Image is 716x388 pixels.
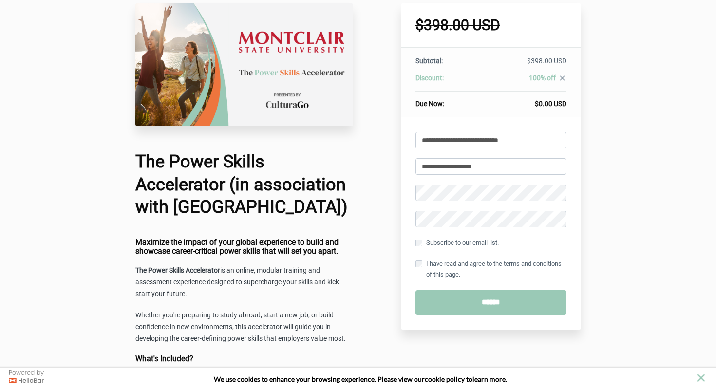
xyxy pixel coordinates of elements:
img: 22c75da-26a4-67b4-fa6d-d7146dedb322_Montclair.png [135,3,354,126]
label: I have read and agree to the terms and conditions of this page. [415,259,566,280]
strong: The Power Skills Accelerator [135,266,220,274]
i: close [558,74,566,82]
label: Subscribe to our email list. [415,238,499,248]
th: Due Now: [415,92,479,109]
span: Subtotal: [415,57,443,65]
h1: The Power Skills Accelerator (in association with [GEOGRAPHIC_DATA]) [135,150,354,219]
p: Whether you're preparing to study abroad, start a new job, or build confidence in new environment... [135,310,354,345]
span: $0.00 USD [535,100,566,108]
input: Subscribe to our email list. [415,240,422,246]
input: I have read and agree to the terms and conditions of this page. [415,260,422,267]
h4: Maximize the impact of your global experience to build and showcase career-critical power skills ... [135,238,354,255]
span: learn more. [472,375,507,383]
button: close [695,372,707,384]
p: is an online, modular training and assessment experience designed to supercharge your skills and ... [135,265,354,300]
td: $398.00 USD [479,56,566,73]
th: Discount: [415,73,479,92]
h4: What's Included? [135,354,354,363]
strong: to [466,375,472,383]
a: cookie policy [425,375,465,383]
a: close [556,74,566,85]
span: 100% off [529,74,556,82]
span: We use cookies to enhance your browsing experience. Please view our [214,375,425,383]
h1: $398.00 USD [415,18,566,33]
